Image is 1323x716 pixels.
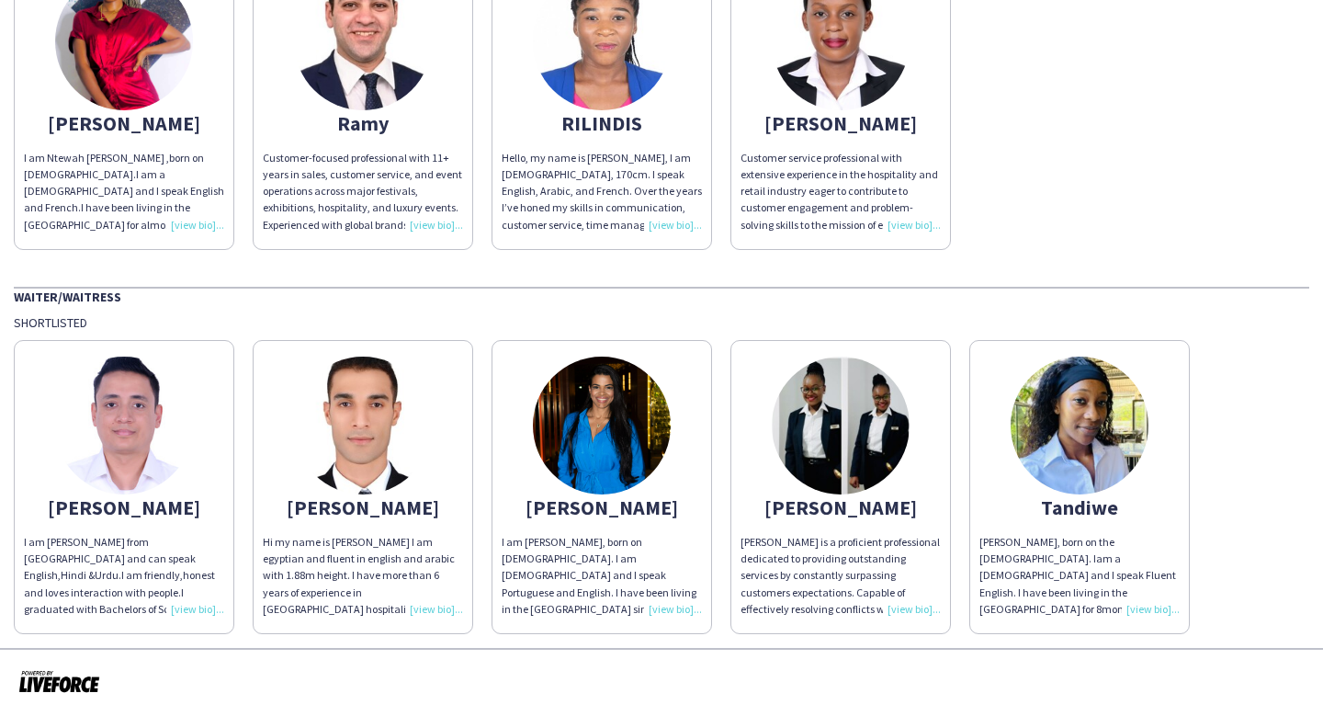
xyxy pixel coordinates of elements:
div: I am [PERSON_NAME] from [GEOGRAPHIC_DATA] and can speak English,Hindi &Urdu.I am friendly,honest ... [24,534,224,618]
div: [PERSON_NAME] [263,499,463,516]
div: Waiter/Waitress [14,287,1309,305]
div: Hello, my name is [PERSON_NAME], I am [DEMOGRAPHIC_DATA], 170cm. I speak English, Arabic, and Fre... [502,150,702,233]
div: Shortlisted [14,314,1309,331]
img: thumb-6756fdcf2a758.jpeg [294,357,432,494]
img: thumb-6671f3085c008.jpg [55,357,193,494]
img: Powered by Liveforce [18,668,100,694]
div: [PERSON_NAME] [741,115,941,131]
div: Customer-focused professional with 11+ years in sales, customer service, and event operations acr... [263,150,463,233]
div: [PERSON_NAME] [741,499,941,516]
div: [PERSON_NAME] [24,499,224,516]
img: thumb-68c92c6739913.jpeg [1011,357,1148,494]
img: thumb-a8b97ef9-2840-4fe3-a143-068be1323870.jpg [533,357,671,494]
div: Ramy [263,115,463,131]
img: thumb-688cfdc90f8d2.jpeg [772,357,910,494]
div: RILINDIS [502,115,702,131]
div: [PERSON_NAME] is a proficient professional dedicated to providing outstanding services by constan... [741,534,941,618]
div: [PERSON_NAME] [24,115,224,131]
div: [PERSON_NAME] [502,499,702,516]
div: Customer service professional with extensive experience in the hospitality and retail industry ea... [741,150,941,233]
div: [PERSON_NAME], born on the [DEMOGRAPHIC_DATA]. Iam a [DEMOGRAPHIC_DATA] and I speak Fluent Englis... [979,534,1180,618]
div: Tandiwe [979,499,1180,516]
div: Hi my name is [PERSON_NAME] I am egyptian and fluent in english and arabic with 1.88m height. I h... [263,534,463,618]
div: I am Ntewah [PERSON_NAME] ,born on [DEMOGRAPHIC_DATA].I am a [DEMOGRAPHIC_DATA] and I speak Engli... [24,150,224,233]
div: I am [PERSON_NAME], born on [DEMOGRAPHIC_DATA]. I am [DEMOGRAPHIC_DATA] and I speak Portuguese an... [502,534,702,618]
